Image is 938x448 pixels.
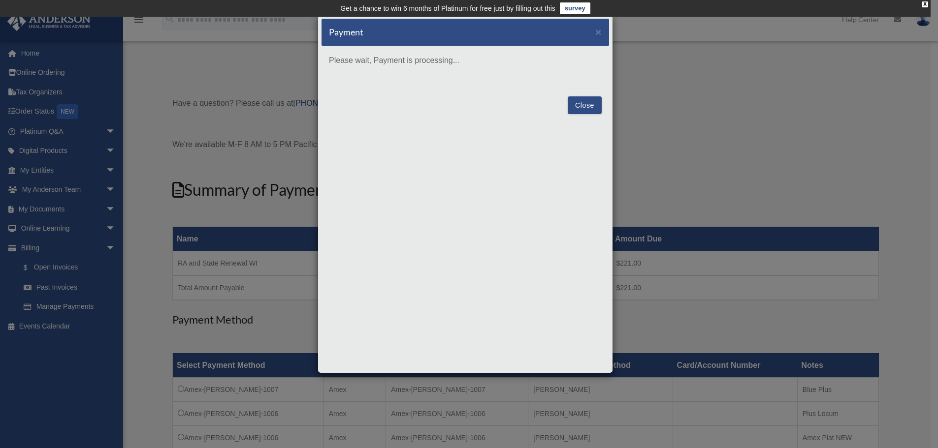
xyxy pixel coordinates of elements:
button: Close [595,27,602,37]
h5: Payment [329,26,363,38]
a: survey [560,2,590,14]
button: Close [568,96,602,114]
p: Please wait, Payment is processing... [329,54,602,67]
span: × [595,26,602,37]
div: Get a chance to win 6 months of Platinum for free just by filling out this [340,2,555,14]
div: close [922,1,928,7]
